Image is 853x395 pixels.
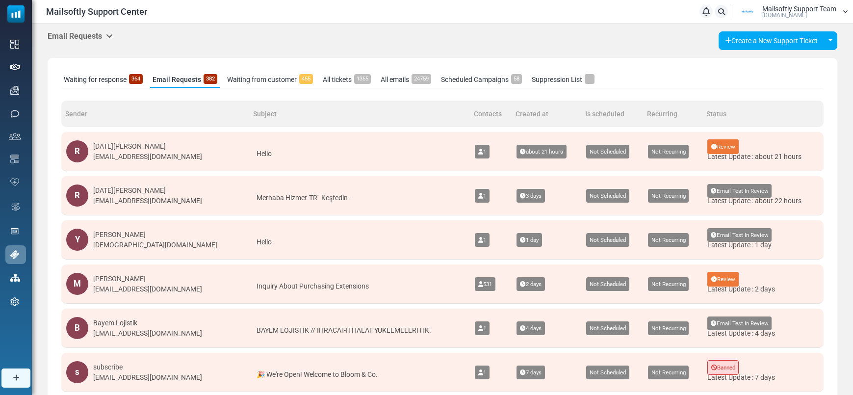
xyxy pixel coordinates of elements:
[61,101,249,127] th: Sender
[648,233,689,247] span: Not Recurring
[10,227,19,236] img: landing_pages.svg
[517,277,545,291] span: 2 days
[529,72,597,88] a: Suppression List
[511,74,522,84] span: 58
[586,145,629,158] span: Not Scheduled
[93,372,202,383] div: [EMAIL_ADDRESS][DOMAIN_NAME]
[150,72,220,88] a: Email Requests382
[10,297,19,306] img: settings-icon.svg
[10,40,19,49] img: dashboard-icon.svg
[66,229,88,251] div: Y
[707,316,772,330] span: Email Test In Review
[378,72,434,88] a: All emails24759
[93,141,202,152] div: [DATE][PERSON_NAME]
[93,274,202,284] div: [PERSON_NAME]
[93,230,217,240] div: [PERSON_NAME]
[66,184,88,207] div: R
[648,277,689,291] span: Not Recurring
[10,178,19,186] img: domain-health-icon.svg
[762,12,807,18] span: [DOMAIN_NAME]
[581,101,643,127] th: Is scheduled
[475,145,490,158] span: 1
[257,326,431,334] span: BAYEM LOJISTIK // IHRACAT-ITHALAT YUKLEMELERI HK.
[257,370,378,378] span: 🎉 We're Open! Welcome to Bloom & Co.
[648,366,689,379] span: Not Recurring
[439,72,524,88] a: Scheduled Campaigns58
[48,31,113,41] h5: Email Requests
[412,74,431,84] span: 24759
[66,317,88,339] div: B
[93,328,202,339] div: [EMAIL_ADDRESS][DOMAIN_NAME]
[762,5,836,12] span: Mailsoftly Support Team
[249,101,470,127] th: Subject
[475,233,490,247] span: 1
[702,176,824,215] td: Latest Update : about 22 hours
[707,360,739,375] span: Banned
[707,228,772,242] span: Email Test In Review
[93,318,202,328] div: Bayem Lojistik
[648,189,689,203] span: Not Recurring
[702,264,824,304] td: Latest Update : 2 days
[10,201,21,212] img: workflow.svg
[257,194,351,202] span: Merhaba Hizmet-TR' Keşfedin -
[702,132,824,171] td: Latest Update : about 21 hours
[517,189,545,203] span: 3 days
[702,353,824,392] td: Latest Update : 7 days
[517,145,567,158] span: about 21 hours
[257,238,272,246] span: Hello
[719,31,824,50] a: Create a New Support Ticket
[586,321,629,335] span: Not Scheduled
[10,109,19,118] img: sms-icon.png
[257,150,272,158] span: Hello
[586,189,629,203] span: Not Scheduled
[586,366,629,379] span: Not Scheduled
[643,101,702,127] th: Recurring
[66,140,88,162] div: R
[735,4,760,19] img: User Logo
[586,277,629,291] span: Not Scheduled
[93,152,202,162] div: [EMAIL_ADDRESS][DOMAIN_NAME]
[475,321,490,335] span: 1
[707,272,739,287] span: Review
[204,74,217,84] span: 382
[470,101,512,127] th: Contacts
[735,4,848,19] a: User Logo Mailsoftly Support Team [DOMAIN_NAME]
[93,284,202,294] div: [EMAIL_ADDRESS][DOMAIN_NAME]
[93,362,202,372] div: subscribe
[648,145,689,158] span: Not Recurring
[586,233,629,247] span: Not Scheduled
[512,101,581,127] th: Created at
[475,366,490,379] span: 1
[7,5,25,23] img: mailsoftly_icon_blue_white.svg
[46,5,147,18] span: Mailsoftly Support Center
[475,189,490,203] span: 1
[61,72,145,88] a: Waiting for response364
[517,233,542,247] span: 1 day
[320,72,373,88] a: All tickets1355
[129,74,143,84] span: 364
[93,196,202,206] div: [EMAIL_ADDRESS][DOMAIN_NAME]
[257,282,369,290] span: Inquiry About Purchasing Extensions
[66,361,88,383] div: s
[354,74,371,84] span: 1355
[225,72,315,88] a: Waiting from customer455
[10,155,19,163] img: email-templates-icon.svg
[702,101,824,127] th: Status
[517,366,545,379] span: 7 days
[702,309,824,348] td: Latest Update : 4 days
[93,240,217,250] div: [DEMOGRAPHIC_DATA][DOMAIN_NAME]
[707,184,772,198] span: Email Test In Review
[648,321,689,335] span: Not Recurring
[66,273,88,295] div: M
[517,321,545,335] span: 4 days
[10,86,19,95] img: campaigns-icon.png
[299,74,313,84] span: 455
[93,185,202,196] div: [DATE][PERSON_NAME]
[10,250,19,259] img: support-icon-active.svg
[9,133,21,140] img: contacts-icon.svg
[702,220,824,260] td: Latest Update : 1 day
[707,139,739,154] span: Review
[475,277,495,291] span: 531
